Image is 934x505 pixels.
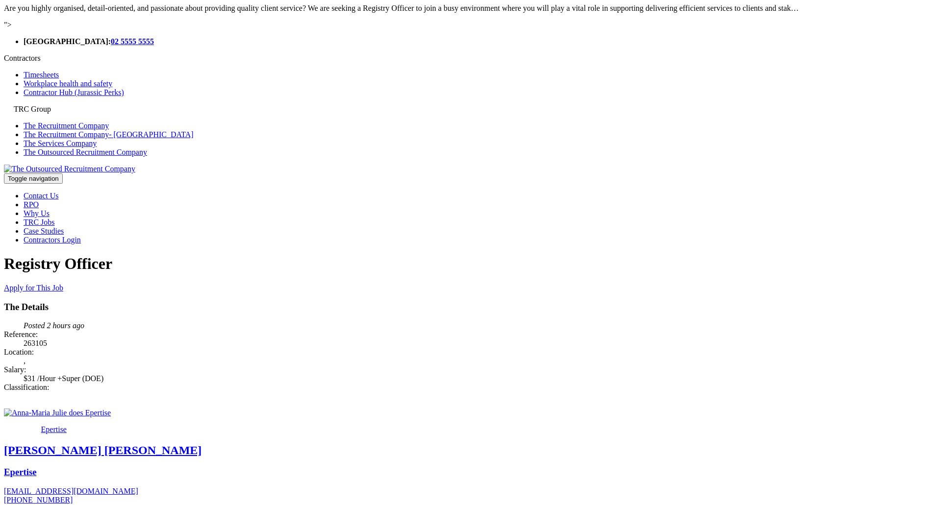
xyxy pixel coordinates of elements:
[4,348,930,357] dt: Location:
[24,200,39,209] a: RPO
[41,425,120,434] p: Epertise
[24,374,930,383] dd: $31 /Hour +Super (DOE)
[24,148,147,156] a: The Outsourced Recruitment Company
[24,139,97,147] a: The Services Company
[24,79,112,88] a: Workplace health and safety
[4,409,111,417] img: Anna-Maria Julie does Epertise
[111,37,154,46] a: 02 5555 5555
[4,71,194,97] ul: Contractors
[4,173,63,184] button: Toggle navigation
[24,227,64,235] a: Case Studies
[24,218,55,226] a: TRC Jobs
[4,487,138,495] a: [EMAIL_ADDRESS][DOMAIN_NAME]
[24,321,84,330] i: Posted 2 hours ago
[24,339,930,348] dd: 263105
[4,383,930,392] dt: Classification:
[4,330,930,339] dt: Reference:
[24,192,59,200] a: Contact Us
[4,409,930,478] a: Anna-Maria Julie does Epertise Epertise [PERSON_NAME] [PERSON_NAME] Epertise
[4,54,41,62] a: Contractors
[4,365,930,374] dt: Salary:
[4,467,930,478] h3: Epertise
[24,130,194,139] a: The Recruitment Company- [GEOGRAPHIC_DATA]
[4,284,63,292] a: Apply for This Job
[4,165,135,173] img: The Outsourced Recruitment Company
[24,37,930,46] li: [GEOGRAPHIC_DATA]:
[14,105,51,113] a: TRC Group
[24,357,930,365] dd: ,
[4,444,930,457] h2: [PERSON_NAME] [PERSON_NAME]
[4,302,930,313] h3: The Details
[24,121,109,130] a: The Recruitment Company
[24,209,50,217] a: Why Us
[24,236,81,244] a: Contractors Login
[8,175,59,182] span: Toggle navigation
[4,496,73,504] a: [PHONE_NUMBER]
[24,88,124,96] a: Contractor Hub (Jurassic Perks)
[4,255,930,273] h1: Registry Officer
[4,121,194,157] ul: TRC Group
[24,71,59,79] a: Timesheets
